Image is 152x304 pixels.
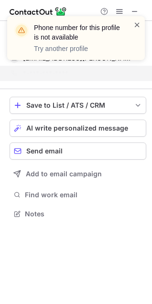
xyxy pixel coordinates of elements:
button: Notes [10,207,146,221]
span: Add to email campaign [26,170,102,178]
span: Send email [26,147,63,155]
header: Phone number for this profile is not available [34,23,122,42]
p: Try another profile [34,44,122,53]
span: AI write personalized message [26,124,128,132]
button: AI write personalized message [10,120,146,137]
span: Find work email [25,191,142,199]
div: Save to List / ATS / CRM [26,101,130,109]
button: Find work email [10,188,146,202]
button: Add to email campaign [10,165,146,182]
span: Notes [25,210,142,218]
button: Send email [10,142,146,160]
img: ContactOut v5.3.10 [10,6,67,17]
button: save-profile-one-click [10,97,146,114]
img: warning [14,23,29,38]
